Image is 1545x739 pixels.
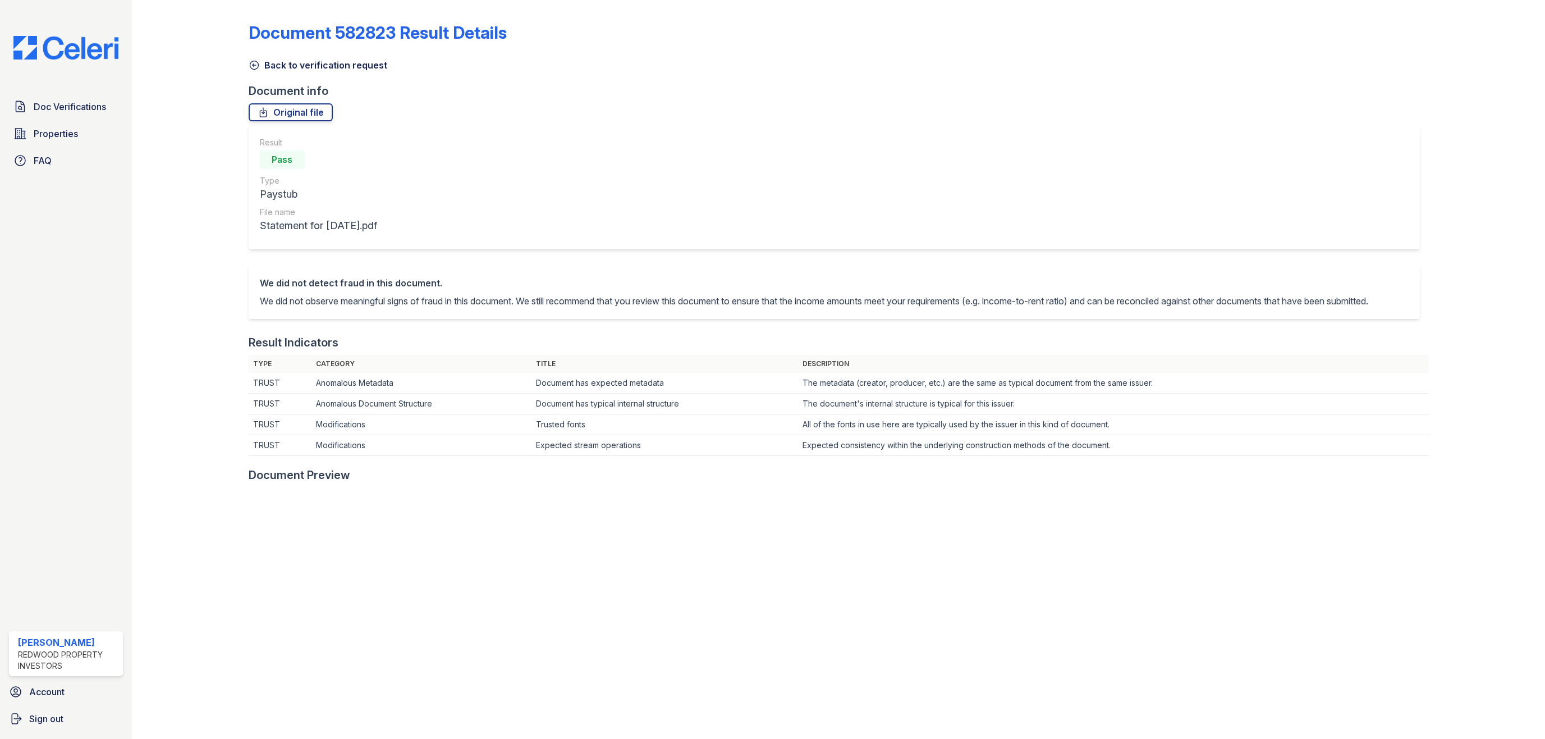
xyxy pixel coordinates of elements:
[9,122,123,145] a: Properties
[311,435,531,456] td: Modifications
[249,58,387,72] a: Back to verification request
[249,355,311,373] th: Type
[9,95,123,118] a: Doc Verifications
[260,207,377,218] div: File name
[260,218,377,234] div: Statement for [DATE].pdf
[798,355,1429,373] th: Description
[29,712,63,726] span: Sign out
[798,394,1429,414] td: The document's internal structure is typical for this issuer.
[4,36,127,60] img: CE_Logo_Blue-a8612792a0a2168367f1c8372b55b34899dd931a85d93a1a3d3e32e68fde9ad4.png
[531,414,799,435] td: Trusted fonts
[531,373,799,394] td: Document has expected metadata
[311,414,531,435] td: Modifications
[249,373,311,394] td: TRUST
[34,127,78,140] span: Properties
[798,435,1429,456] td: Expected consistency within the underlying construction methods of the document.
[531,355,799,373] th: Title
[4,708,127,730] a: Sign out
[260,175,377,186] div: Type
[249,83,1429,99] div: Document info
[9,149,123,172] a: FAQ
[260,186,377,202] div: Paystub
[311,373,531,394] td: Anomalous Metadata
[249,414,311,435] td: TRUST
[311,394,531,414] td: Anomalous Document Structure
[249,335,338,350] div: Result Indicators
[29,685,65,699] span: Account
[260,150,305,168] div: Pass
[260,137,377,148] div: Result
[249,22,507,43] a: Document 582823 Result Details
[798,373,1429,394] td: The metadata (creator, producer, etc.) are the same as typical document from the same issuer.
[4,681,127,703] a: Account
[531,394,799,414] td: Document has typical internal structure
[34,100,106,113] span: Doc Verifications
[249,103,333,121] a: Original file
[34,154,52,167] span: FAQ
[260,294,1368,308] p: We did not observe meaningful signs of fraud in this document. We still recommend that you review...
[798,414,1429,435] td: All of the fonts in use here are typically used by the issuer in this kind of document.
[18,636,118,649] div: [PERSON_NAME]
[249,394,311,414] td: TRUST
[260,276,1368,290] div: We did not detect fraud in this document.
[249,435,311,456] td: TRUST
[249,467,350,483] div: Document Preview
[531,435,799,456] td: Expected stream operations
[18,649,118,672] div: Redwood Property Investors
[311,355,531,373] th: Category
